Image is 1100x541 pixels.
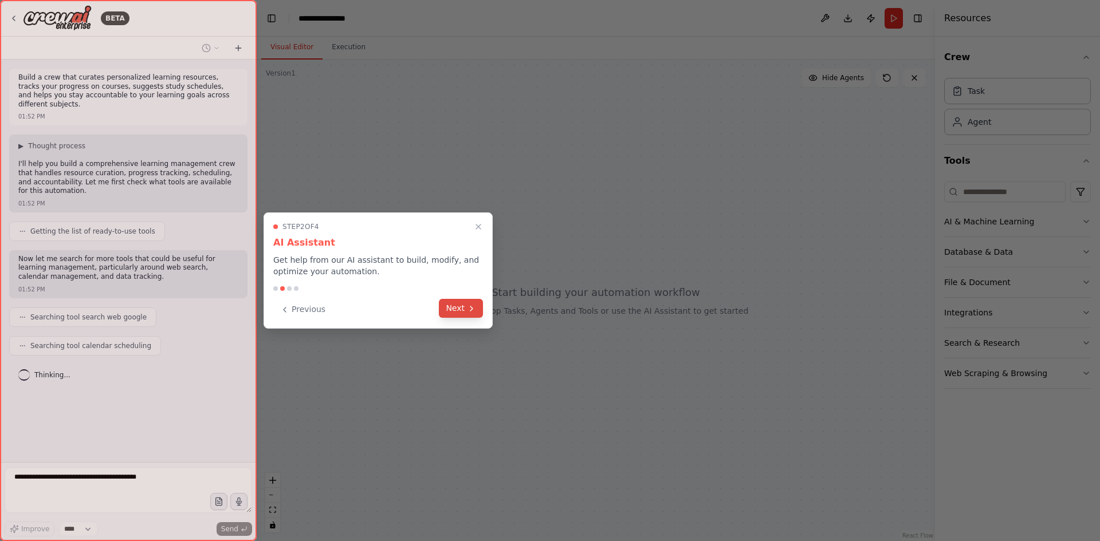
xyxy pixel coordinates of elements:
p: Get help from our AI assistant to build, modify, and optimize your automation. [273,254,483,277]
button: Previous [273,300,332,319]
button: Close walkthrough [472,220,485,234]
span: Step 2 of 4 [282,222,319,231]
button: Next [439,299,483,318]
button: Hide left sidebar [264,10,280,26]
h3: AI Assistant [273,236,483,250]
